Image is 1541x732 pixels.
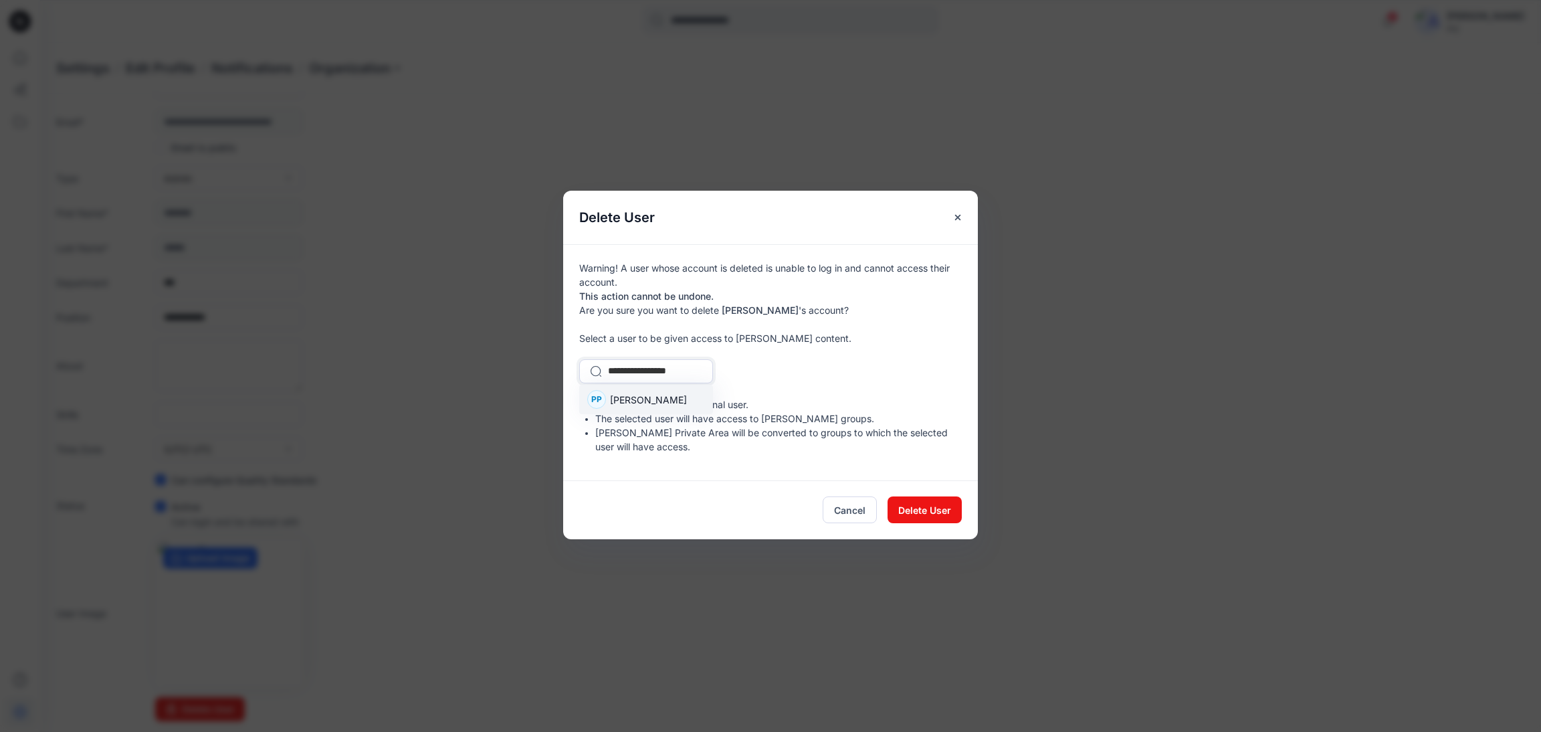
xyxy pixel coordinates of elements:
[595,426,962,454] li: [PERSON_NAME] Private Area will be converted to groups to which the selected user will have access.
[595,397,962,411] li: You cannot select an external user.
[898,503,951,517] span: Delete User
[579,290,714,302] b: This action cannot be undone.
[722,304,799,316] b: [PERSON_NAME]
[563,191,671,244] h5: Delete User
[834,503,865,517] span: Cancel
[595,411,962,426] li: The selected user will have access to [PERSON_NAME] groups.
[587,390,606,409] div: PP
[563,244,978,480] div: Warning! A user whose account is deleted is unable to log in and cannot access their account. Are...
[888,496,962,523] button: Delete User
[823,496,877,523] button: Cancel
[610,393,687,407] span: [PERSON_NAME]
[946,205,970,230] button: Close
